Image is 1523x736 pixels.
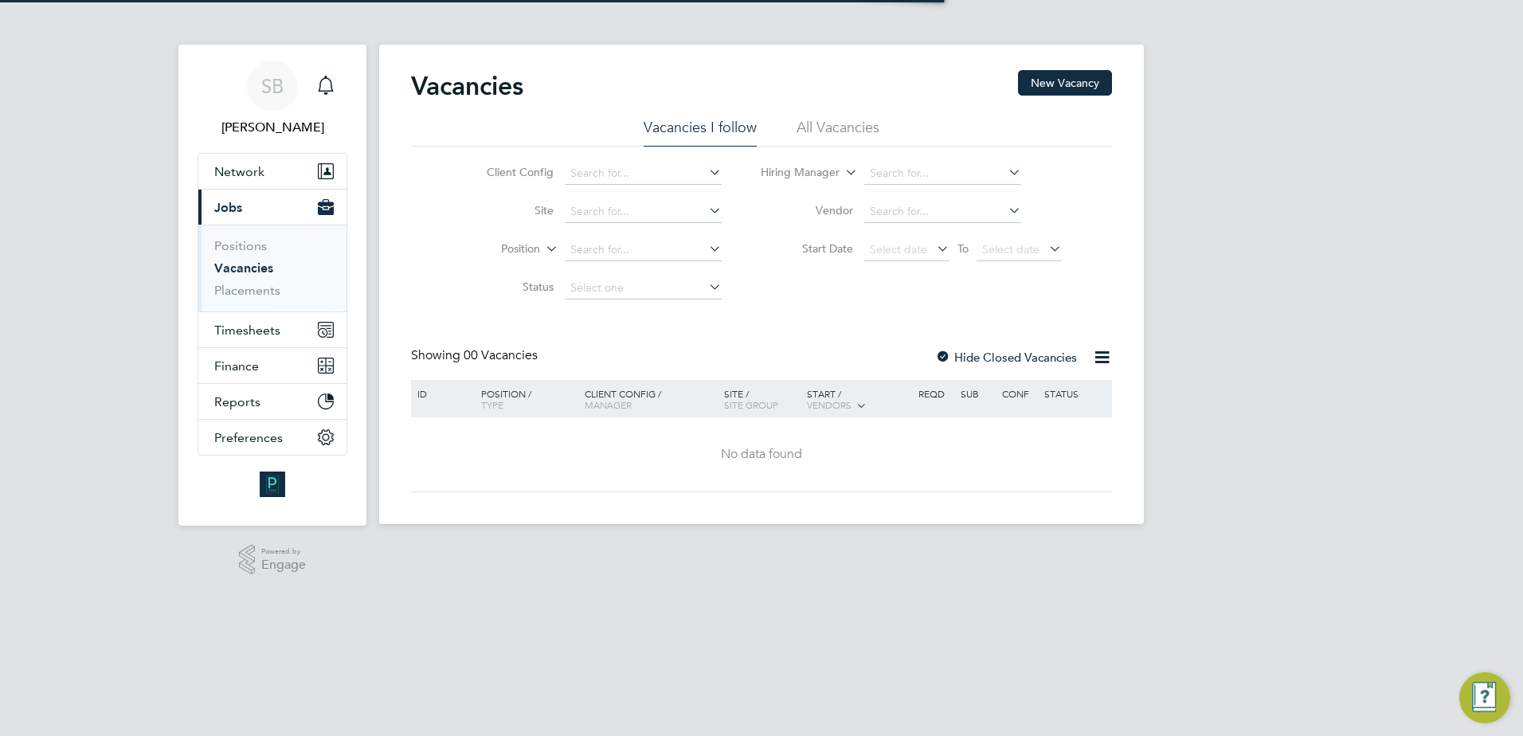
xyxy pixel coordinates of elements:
span: SB [261,76,284,96]
div: Site / [720,380,804,418]
div: Client Config / [581,380,720,418]
li: Vacancies I follow [644,118,757,147]
a: SB[PERSON_NAME] [198,61,347,137]
span: Engage [261,558,306,572]
a: Powered byEngage [239,545,307,575]
button: Timesheets [198,312,346,347]
label: Status [462,280,554,294]
span: Timesheets [214,323,280,338]
label: Client Config [462,165,554,179]
span: To [953,238,973,259]
button: Finance [198,348,346,383]
a: Vacancies [214,260,273,276]
button: Reports [198,384,346,419]
button: New Vacancy [1018,70,1112,96]
label: Hide Closed Vacancies [935,350,1077,365]
input: Search for... [565,201,722,223]
span: Site Group [724,398,778,411]
img: prochoicecatering-logo-retina.png [260,472,285,497]
label: Vendor [761,203,853,217]
span: Type [481,398,503,411]
input: Search for... [565,162,722,185]
nav: Main navigation [178,45,366,526]
input: Search for... [864,201,1021,223]
a: Positions [214,238,267,253]
button: Engage Resource Center [1459,672,1510,723]
span: Reports [214,394,260,409]
input: Search for... [864,162,1021,185]
div: Sub [957,380,998,407]
div: ID [413,380,469,407]
label: Hiring Manager [748,165,840,181]
h2: Vacancies [411,70,523,102]
div: Jobs [198,225,346,311]
label: Site [462,203,554,217]
button: Jobs [198,190,346,225]
span: 00 Vacancies [464,347,538,363]
span: Preferences [214,430,283,445]
span: Select date [870,242,927,256]
div: No data found [413,446,1110,463]
div: Reqd [914,380,956,407]
div: Showing [411,347,541,364]
div: Status [1040,380,1110,407]
span: Network [214,164,264,179]
a: Placements [214,283,280,298]
span: Manager [585,398,632,411]
label: Position [448,241,540,257]
div: Start / [803,380,914,420]
span: Jobs [214,200,242,215]
span: Select date [982,242,1039,256]
span: Powered by [261,545,306,558]
label: Start Date [761,241,853,256]
span: Finance [214,358,259,374]
a: Go to home page [198,472,347,497]
div: Conf [998,380,1039,407]
li: All Vacancies [797,118,879,147]
button: Network [198,154,346,189]
button: Preferences [198,420,346,455]
input: Search for... [565,239,722,261]
input: Select one [565,277,722,299]
span: Vendors [807,398,852,411]
span: Surinder Badwal [198,118,347,137]
div: Position / [469,380,581,418]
